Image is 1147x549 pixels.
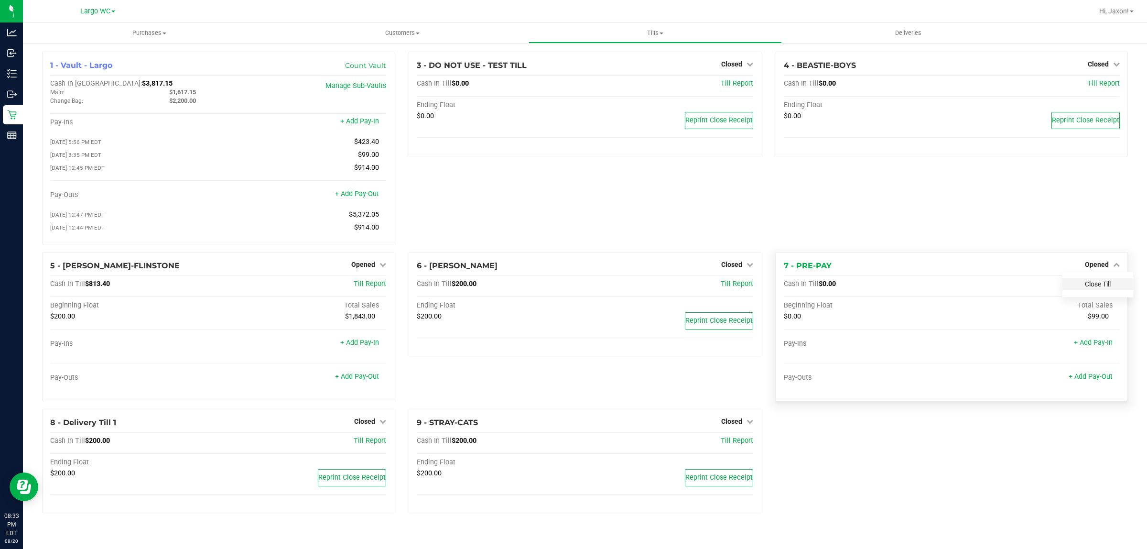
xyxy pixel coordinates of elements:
[50,373,218,382] div: Pay-Outs
[721,261,742,268] span: Closed
[529,23,781,43] a: Tills
[340,117,379,125] a: + Add Pay-In
[452,280,476,288] span: $200.00
[23,23,276,43] a: Purchases
[529,29,781,37] span: Tills
[50,437,85,445] span: Cash In Till
[952,301,1120,310] div: Total Sales
[50,469,75,477] span: $200.00
[1087,79,1120,88] a: Till Report
[325,82,386,90] a: Manage Sub-Vaults
[340,339,379,347] a: + Add Pay-In
[169,97,196,104] span: $2,200.00
[417,437,452,445] span: Cash In Till
[685,112,753,129] button: Reprint Close Receipt
[4,512,19,538] p: 08:33 PM EDT
[351,261,375,268] span: Opened
[1088,312,1109,320] span: $99.00
[417,79,452,88] span: Cash In Till
[50,458,218,467] div: Ending Float
[50,211,105,218] span: [DATE] 12:47 PM EDT
[354,437,386,445] a: Till Report
[85,280,110,288] span: $813.40
[318,473,386,482] span: Reprint Close Receipt
[1085,280,1111,288] a: Close Till
[50,61,112,70] span: 1 - Vault - Largo
[218,301,387,310] div: Total Sales
[784,301,952,310] div: Beginning Float
[50,340,218,348] div: Pay-Ins
[50,418,116,427] span: 8 - Delivery Till 1
[50,301,218,310] div: Beginning Float
[784,112,801,120] span: $0.00
[1074,339,1113,347] a: + Add Pay-In
[23,29,276,37] span: Purchases
[318,469,386,486] button: Reprint Close Receipt
[452,437,476,445] span: $200.00
[7,110,17,120] inline-svg: Retail
[80,7,110,15] span: Largo WC
[358,151,379,159] span: $99.00
[50,312,75,320] span: $200.00
[1051,112,1120,129] button: Reprint Close Receipt
[784,79,819,88] span: Cash In Till
[417,458,585,467] div: Ending Float
[721,417,742,425] span: Closed
[1069,373,1113,381] a: + Add Pay-Out
[721,437,753,445] a: Till Report
[50,165,105,171] span: [DATE] 12:45 PM EDT
[335,373,379,381] a: + Add Pay-Out
[7,69,17,78] inline-svg: Inventory
[354,280,386,288] a: Till Report
[7,28,17,37] inline-svg: Analytics
[784,373,952,382] div: Pay-Outs
[417,280,452,288] span: Cash In Till
[417,61,527,70] span: 3 - DO NOT USE - TEST TILL
[7,131,17,140] inline-svg: Reports
[1088,60,1109,68] span: Closed
[354,417,375,425] span: Closed
[50,191,218,199] div: Pay-Outs
[784,261,832,270] span: 7 - PRE-PAY
[50,118,218,127] div: Pay-Ins
[417,261,498,270] span: 6 - [PERSON_NAME]
[50,89,65,96] span: Main:
[1085,261,1109,268] span: Opened
[882,29,934,37] span: Deliveries
[452,79,469,88] span: $0.00
[50,98,83,104] span: Change Bag:
[10,472,38,501] iframe: Resource center
[784,280,819,288] span: Cash In Till
[1099,7,1129,15] span: Hi, Jaxon!
[417,418,478,427] span: 9 - STRAY-CATS
[345,312,375,320] span: $1,843.00
[142,79,173,88] span: $3,817.15
[417,101,585,110] div: Ending Float
[50,79,142,88] span: Cash In [GEOGRAPHIC_DATA]:
[819,79,836,88] span: $0.00
[7,89,17,99] inline-svg: Outbound
[276,23,529,43] a: Customers
[721,79,753,88] span: Till Report
[417,301,585,310] div: Ending Float
[417,469,442,477] span: $200.00
[85,437,110,445] span: $200.00
[276,29,528,37] span: Customers
[784,101,952,110] div: Ending Float
[169,88,196,96] span: $1,617.15
[1052,116,1119,124] span: Reprint Close Receipt
[50,139,101,145] span: [DATE] 5:56 PM EDT
[685,469,753,486] button: Reprint Close Receipt
[784,340,952,348] div: Pay-Ins
[4,538,19,545] p: 08/20
[50,224,105,231] span: [DATE] 12:44 PM EDT
[7,48,17,58] inline-svg: Inbound
[685,473,753,482] span: Reprint Close Receipt
[50,152,101,158] span: [DATE] 3:35 PM EDT
[50,280,85,288] span: Cash In Till
[784,61,856,70] span: 4 - BEASTIE-BOYS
